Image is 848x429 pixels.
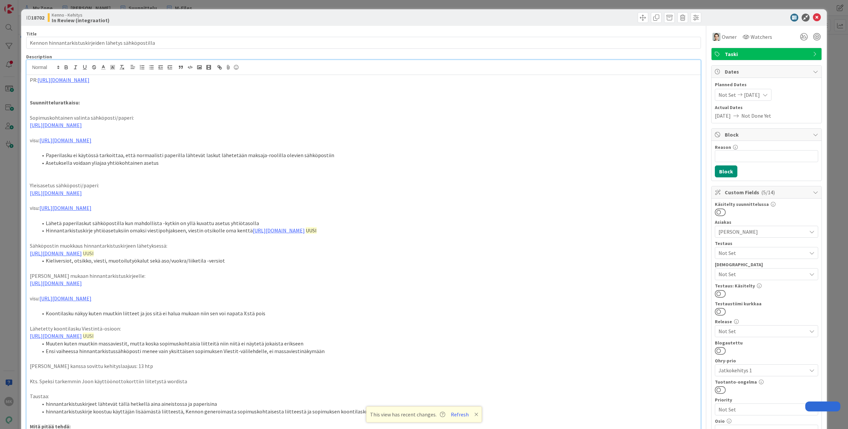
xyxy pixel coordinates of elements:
[715,358,818,363] div: Ohry-prio
[38,159,697,167] li: Asetuksella voidaan yliajaa yhtiökohtainen asetus
[718,366,803,375] span: Jatkokehitys 1
[30,114,697,122] p: Sopimuskohtainen valinta sähköposti/paperi:
[26,54,52,60] span: Description
[715,144,731,150] label: Reason
[30,280,82,286] a: [URL][DOMAIN_NAME]
[38,257,697,265] li: Kieliversiot, otsikko, viesti, muotoilutyökalut sekä aso/vuokra/liiketila -versiot
[306,227,317,234] span: UUSI
[39,205,91,211] a: [URL][DOMAIN_NAME]
[715,112,731,120] span: [DATE]
[38,347,697,355] li: Ensi vaiheessa hinnantarkistussähköposti menee vain yksittäisen sopimuksen Viestit-välilehdelle, ...
[30,378,697,385] p: Kts. Speksi tarkemmin Joon käyttöönottokorttiin liitetystä wordista
[715,301,818,306] div: Testaustiimi kurkkaa
[39,137,91,144] a: [URL][DOMAIN_NAME]
[37,77,89,83] a: [URL][DOMAIN_NAME]
[253,227,305,234] a: [URL][DOMAIN_NAME]
[30,362,697,370] p: [PERSON_NAME] kanssa sovittu kehityslaajuus: 13 htp
[715,398,818,402] div: Priority
[26,31,37,37] label: Title
[718,405,803,414] span: Not Set
[30,242,697,250] p: Sähköpostin muokkaus hinnantarkistuskirjeen lähetyksessä:
[38,227,697,234] li: Hinnantarkistuskirje yhtiöasetuksiin omaksi viestipohjakseen, viestin otsikolle oma kenttä
[718,228,807,236] span: [PERSON_NAME]
[83,250,94,257] span: UUSI
[725,188,810,196] span: Custom Fields
[38,152,697,159] li: Paperilasku ei käytössä tarkoittaa, että normaalisti paperilla lähtevät laskut lähetetään maksaja...
[52,12,110,18] span: Kenno - Kehitys
[30,99,80,106] strong: Suunnitteluratkaisu:
[30,325,697,333] p: Lähetetty koontilasku Viestintä-osioon:
[713,33,720,41] img: TT
[718,91,736,99] span: Not Set
[38,340,697,347] li: Muuten kuten muutkin massaviestit, mutta koska sopimuskohtaisia liitteitä niin niitä ei näytetä j...
[715,419,818,423] div: Osio
[52,18,110,23] b: In Review (integraatiot)
[31,14,44,21] b: 18702
[725,50,810,58] span: Taski
[370,410,445,418] span: This view has recent changes.
[38,219,697,227] li: Lähetä paperilaskut sähköpostilla kun mahdollista -kytkin on yllä kuvattu asetus yhtiötasolla
[26,37,701,49] input: type card name here...
[449,410,471,419] button: Refresh
[38,400,697,408] li: hinnantarkistuskirjeet lähtevät tällä hetkellä aina aineistossa ja paperisina
[761,189,775,196] span: ( 5/14 )
[30,182,697,189] p: Yleisasetus sähköposti/paperi:
[715,380,818,384] div: Tuotanto-ongelma
[718,270,807,278] span: Not Set
[715,340,818,345] div: Blogautettu
[715,283,818,288] div: Testaus: Käsitelty
[715,104,818,111] span: Actual Dates
[751,33,772,41] span: Watchers
[744,91,760,99] span: [DATE]
[39,295,91,302] a: [URL][DOMAIN_NAME]
[26,14,44,22] span: ID
[83,333,94,339] span: UUSI
[30,76,697,84] p: PR:
[715,81,818,88] span: Planned Dates
[715,319,818,324] div: Release
[30,333,82,339] a: [URL][DOMAIN_NAME]
[30,137,697,144] p: visu:
[741,112,771,120] span: Not Done Yet
[718,327,807,335] span: Not Set
[30,295,697,302] p: visu:
[715,241,818,246] div: Testaus
[30,272,697,280] p: [PERSON_NAME] mukaan hinnantarkistuskirjeelle:
[725,68,810,76] span: Dates
[715,262,818,267] div: [DEMOGRAPHIC_DATA]
[718,249,807,257] span: Not Set
[715,202,818,207] div: Käsitelty suunnittelussa
[722,33,737,41] span: Owner
[30,190,82,196] a: [URL][DOMAIN_NAME]
[30,204,697,212] p: visu:
[38,408,697,415] li: hinnantarkistuskirje koostuu käyttäjän lisäämästä liitteestä, Kennon generoimasta sopimuskohtaise...
[725,131,810,139] span: Block
[30,393,697,400] p: Taustaa:
[715,165,737,177] button: Block
[30,250,82,257] a: [URL][DOMAIN_NAME]
[715,220,818,224] div: Asiakas
[38,310,697,317] li: Koontilasku näkyy kuten muutkin liitteet ja jos sitä ei halua mukaan niin sen voi napata X:stä pois
[30,122,82,128] a: [URL][DOMAIN_NAME]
